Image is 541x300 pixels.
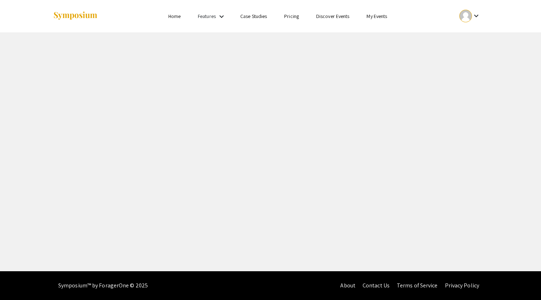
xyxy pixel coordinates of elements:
a: About [340,282,355,289]
iframe: Chat [510,268,536,295]
a: Privacy Policy [445,282,479,289]
a: Case Studies [240,13,267,19]
a: Pricing [284,13,299,19]
img: Symposium by ForagerOne [53,11,98,21]
mat-icon: Expand Features list [217,12,226,21]
div: Symposium™ by ForagerOne © 2025 [58,271,148,300]
a: My Events [367,13,387,19]
a: Contact Us [363,282,390,289]
mat-icon: Expand account dropdown [472,12,481,20]
a: Discover Events [316,13,350,19]
a: Features [198,13,216,19]
a: Home [168,13,181,19]
button: Expand account dropdown [452,8,488,24]
a: Terms of Service [397,282,438,289]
